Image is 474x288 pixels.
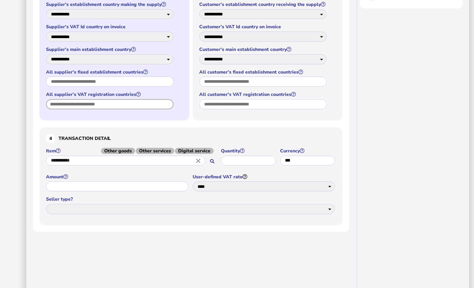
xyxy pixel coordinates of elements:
label: Currency [280,148,336,154]
div: 4 [46,134,55,143]
label: All supplier's VAT registration countries [46,91,175,98]
label: Seller type? [46,196,336,202]
label: Customer's establishment country receiving the supply [199,1,328,8]
label: Quantity [221,148,277,154]
i: Close [195,157,202,164]
label: Item [46,148,218,154]
span: Other goods [101,148,135,154]
label: Customer's VAT Id country on invoice [199,24,328,30]
label: Supplier's establishment country making the supply [46,1,175,8]
span: Other services [136,148,174,154]
label: User-defined VAT rate [193,174,336,180]
label: Customer's main establishment country [199,46,328,53]
button: Search for an item by HS code or use natural language description [207,156,218,167]
span: Digital service [175,148,214,154]
section: Define the item, and answer additional questions [39,127,343,225]
label: All supplier's fixed establishment countries [46,69,175,75]
label: Supplier's VAT Id country on invoice [46,24,175,30]
label: Supplier's main establishment country [46,46,175,53]
label: All customer's fixed establishment countries [199,69,328,75]
label: Amount [46,174,189,180]
label: All customer's VAT registration countries [199,91,328,98]
h3: Transaction detail [46,134,336,143]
